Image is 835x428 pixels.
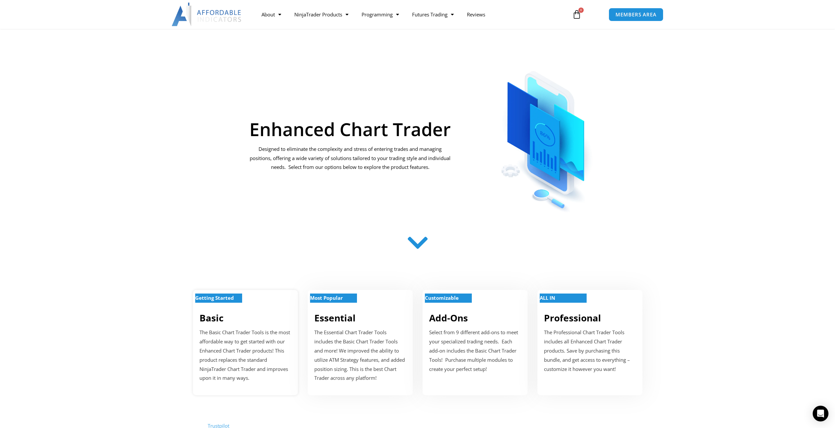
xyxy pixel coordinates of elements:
p: The Essential Chart Trader Tools includes the Basic Chart Trader Tools and more! We improved the ... [314,328,406,383]
strong: Most Popular [310,295,343,301]
a: Professional [544,312,601,324]
p: Select from 9 different add-ons to meet your specialized trading needs. Each add-on includes the ... [429,328,521,374]
p: The Professional Chart Trader Tools includes all Enhanced Chart Trader products. Save by purchasi... [544,328,636,374]
a: 0 [562,5,591,24]
img: ChartTrader | Affordable Indicators – NinjaTrader [480,55,614,215]
h1: Enhanced Chart Trader [249,120,451,138]
p: The Basic Chart Trader Tools is the most affordable way to get started with our Enhanced Chart Tr... [199,328,291,383]
a: NinjaTrader Products [288,7,355,22]
span: MEMBERS AREA [616,12,657,17]
a: Futures Trading [406,7,460,22]
img: LogoAI | Affordable Indicators – NinjaTrader [172,3,242,26]
nav: Menu [255,7,565,22]
a: About [255,7,288,22]
strong: Getting Started [195,295,234,301]
strong: ALL IN [540,295,555,301]
strong: Customizable [425,295,459,301]
a: Reviews [460,7,492,22]
span: 0 [578,8,584,13]
a: Programming [355,7,406,22]
a: Essential [314,312,356,324]
div: Open Intercom Messenger [813,406,828,421]
p: Designed to eliminate the complexity and stress of entering trades and managing positions, offeri... [249,145,451,172]
a: Add-Ons [429,312,468,324]
a: Basic [199,312,223,324]
a: MEMBERS AREA [609,8,663,21]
